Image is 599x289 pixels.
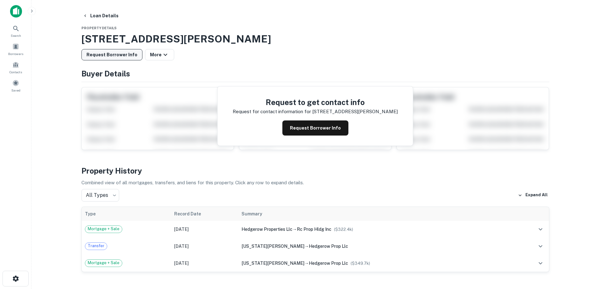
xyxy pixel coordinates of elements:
p: [STREET_ADDRESS][PERSON_NAME] [312,108,398,115]
span: Saved [11,88,20,93]
div: → [241,260,511,267]
th: Record Date [171,207,239,221]
div: → [241,243,511,250]
h3: [STREET_ADDRESS][PERSON_NAME] [81,31,549,47]
button: expand row [535,241,546,252]
span: [US_STATE][PERSON_NAME] [241,261,304,266]
span: hedgerow prop llc [309,261,348,266]
span: Search [11,33,21,38]
button: Loan Details [80,10,121,21]
button: expand row [535,224,546,235]
span: ($ 322.4k ) [334,227,353,232]
td: [DATE] [171,255,239,272]
span: ($ 349.7k ) [351,261,370,266]
th: Summary [238,207,514,221]
a: Saved [2,77,30,94]
h4: Buyer Details [81,68,549,79]
td: [DATE] [171,238,239,255]
h4: Request to get contact info [233,97,398,108]
button: Expand All [516,191,549,200]
button: More [145,49,174,60]
iframe: Chat Widget [568,239,599,269]
span: rc prop hldg inc [297,227,331,232]
span: Mortgage + Sale [85,260,122,266]
span: [US_STATE][PERSON_NAME] [241,244,304,249]
button: expand row [535,258,546,269]
button: Request Borrower Info [81,49,142,60]
h4: Property History [81,165,549,176]
span: Contacts [9,69,22,75]
a: Borrowers [2,41,30,58]
p: Combined view of all mortgages, transfers, and liens for this property. Click any row to expand d... [81,179,549,186]
div: All Types [81,189,119,202]
span: hedgerow prop llc [309,244,348,249]
span: Borrowers [8,51,23,56]
td: [DATE] [171,221,239,238]
button: Request Borrower Info [282,120,348,136]
span: hedgerow properties llc [241,227,292,232]
span: Transfer [85,243,107,249]
th: Type [82,207,171,221]
a: Contacts [2,59,30,76]
div: → [241,226,511,233]
img: capitalize-icon.png [10,5,22,18]
span: Mortgage + Sale [85,226,122,232]
span: Property Details [81,26,117,30]
a: Search [2,22,30,39]
p: Request for contact information for [233,108,311,115]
